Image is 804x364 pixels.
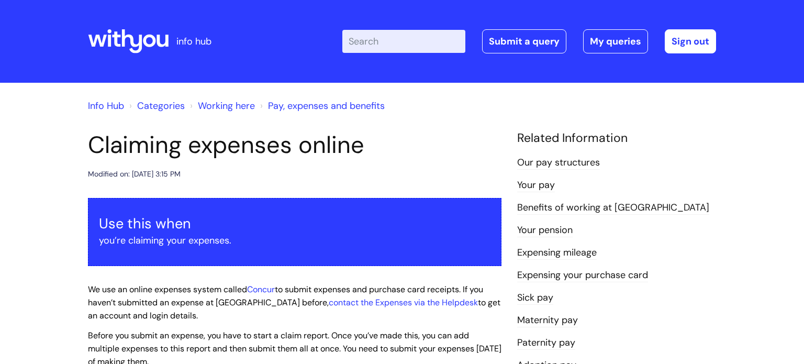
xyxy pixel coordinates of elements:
li: Pay, expenses and benefits [258,97,385,114]
a: Concur [247,284,275,295]
h3: Use this when [99,215,490,232]
a: Categories [137,100,185,112]
h1: Claiming expenses online [88,131,501,159]
h4: Related Information [517,131,716,146]
a: contact the Expenses via the Helpdesk [329,297,478,308]
a: Your pension [517,224,573,237]
a: My queries [583,29,648,53]
a: Sign out [665,29,716,53]
div: | - [342,29,716,53]
a: Expensing your purchase card [517,269,648,282]
div: Modified on: [DATE] 3:15 PM [88,168,181,181]
a: Expensing mileage [517,246,597,260]
a: Your pay [517,179,555,192]
a: Sick pay [517,291,553,305]
a: Submit a query [482,29,566,53]
a: Our pay structures [517,156,600,170]
a: Paternity pay [517,336,575,350]
span: We use an online expenses system called to submit expenses and purchase card receipts. If you hav... [88,284,500,321]
a: Benefits of working at [GEOGRAPHIC_DATA] [517,201,709,215]
a: Pay, expenses and benefits [268,100,385,112]
a: Maternity pay [517,314,578,327]
li: Solution home [127,97,185,114]
input: Search [342,30,465,53]
li: Working here [187,97,255,114]
p: you’re claiming your expenses. [99,232,490,249]
p: info hub [176,33,211,50]
a: Info Hub [88,100,124,112]
a: Working here [198,100,255,112]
